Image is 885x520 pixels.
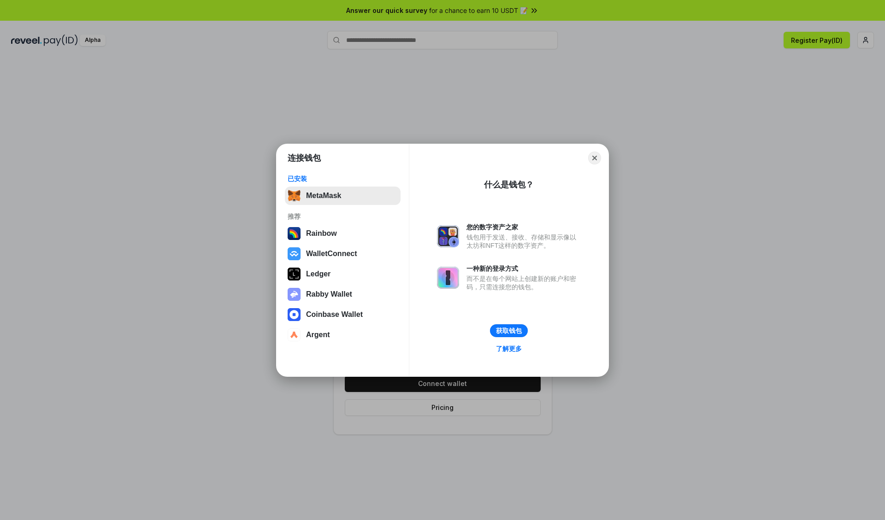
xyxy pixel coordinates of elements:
[288,227,301,240] img: svg+xml,%3Csvg%20width%3D%22120%22%20height%3D%22120%22%20viewBox%3D%220%200%20120%20120%22%20fil...
[466,264,581,273] div: 一种新的登录方式
[466,275,581,291] div: 而不是在每个网站上创建新的账户和密码，只需连接您的钱包。
[437,267,459,289] img: svg+xml,%3Csvg%20xmlns%3D%22http%3A%2F%2Fwww.w3.org%2F2000%2Fsvg%22%20fill%3D%22none%22%20viewBox...
[588,152,601,164] button: Close
[466,233,581,250] div: 钱包用于发送、接收、存储和显示像以太坊和NFT这样的数字资产。
[496,345,522,353] div: 了解更多
[288,308,301,321] img: svg+xml,%3Csvg%20width%3D%2228%22%20height%3D%2228%22%20viewBox%3D%220%200%2028%2028%22%20fill%3D...
[285,187,401,205] button: MetaMask
[288,175,398,183] div: 已安装
[306,192,341,200] div: MetaMask
[306,270,330,278] div: Ledger
[285,305,401,324] button: Coinbase Wallet
[288,288,301,301] img: svg+xml,%3Csvg%20xmlns%3D%22http%3A%2F%2Fwww.w3.org%2F2000%2Fsvg%22%20fill%3D%22none%22%20viewBox...
[437,225,459,247] img: svg+xml,%3Csvg%20xmlns%3D%22http%3A%2F%2Fwww.w3.org%2F2000%2Fsvg%22%20fill%3D%22none%22%20viewBox...
[484,179,534,190] div: 什么是钱包？
[466,223,581,231] div: 您的数字资产之家
[306,310,363,319] div: Coinbase Wallet
[285,224,401,243] button: Rainbow
[306,229,337,238] div: Rainbow
[490,324,528,337] button: 获取钱包
[306,331,330,339] div: Argent
[285,326,401,344] button: Argent
[288,189,301,202] img: svg+xml,%3Csvg%20fill%3D%22none%22%20height%3D%2233%22%20viewBox%3D%220%200%2035%2033%22%20width%...
[496,327,522,335] div: 获取钱包
[306,290,352,298] div: Rabby Wallet
[288,247,301,260] img: svg+xml,%3Csvg%20width%3D%2228%22%20height%3D%2228%22%20viewBox%3D%220%200%2028%2028%22%20fill%3D...
[288,328,301,341] img: svg+xml,%3Csvg%20width%3D%2228%22%20height%3D%2228%22%20viewBox%3D%220%200%2028%2028%22%20fill%3D...
[285,245,401,263] button: WalletConnect
[288,212,398,221] div: 推荐
[306,250,357,258] div: WalletConnect
[288,152,321,164] h1: 连接钱包
[490,343,527,355] a: 了解更多
[285,285,401,304] button: Rabby Wallet
[288,268,301,280] img: svg+xml,%3Csvg%20xmlns%3D%22http%3A%2F%2Fwww.w3.org%2F2000%2Fsvg%22%20width%3D%2228%22%20height%3...
[285,265,401,283] button: Ledger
